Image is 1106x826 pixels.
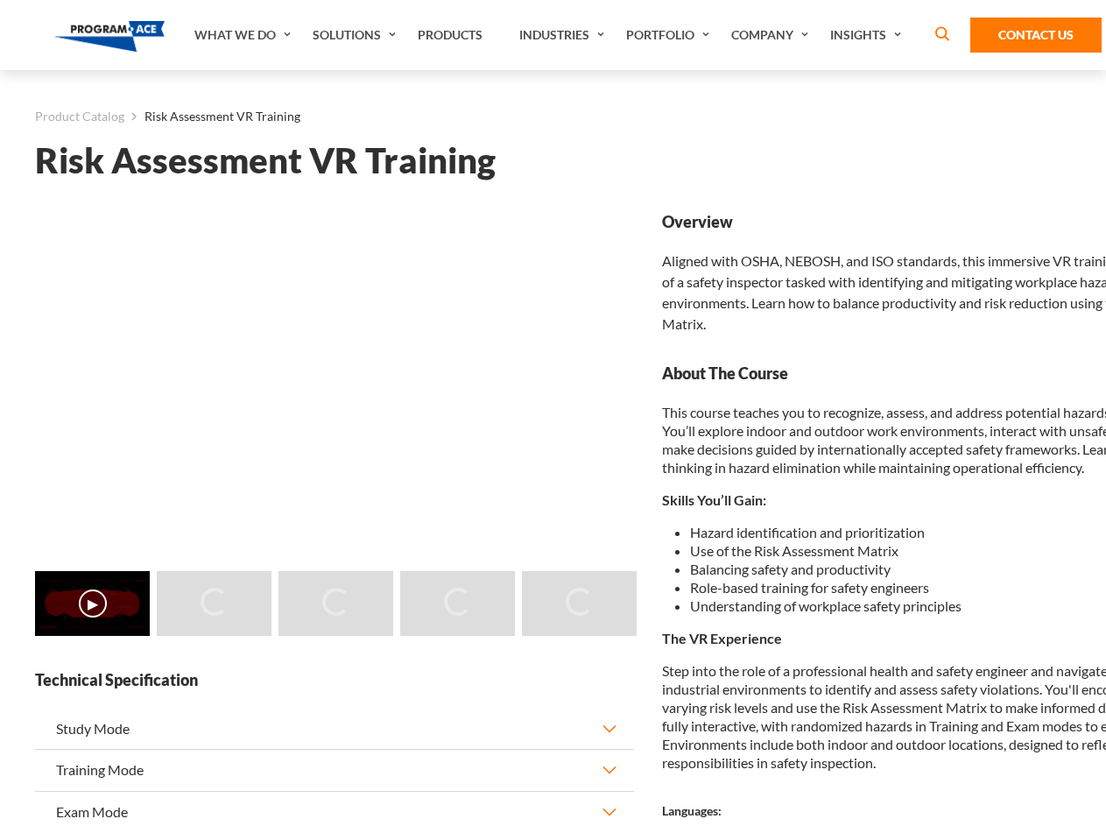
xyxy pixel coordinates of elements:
[54,21,166,52] img: Program-Ace
[970,18,1102,53] a: Contact Us
[35,211,634,548] iframe: Risk Assessment VR Training - Video 0
[662,803,722,818] strong: Languages:
[35,709,634,749] button: Study Mode
[35,571,150,636] img: Risk Assessment VR Training - Video 0
[35,669,634,691] strong: Technical Specification
[35,750,634,790] button: Training Mode
[35,105,124,128] a: Product Catalog
[124,105,300,128] li: Risk Assessment VR Training
[79,589,107,618] button: ▶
